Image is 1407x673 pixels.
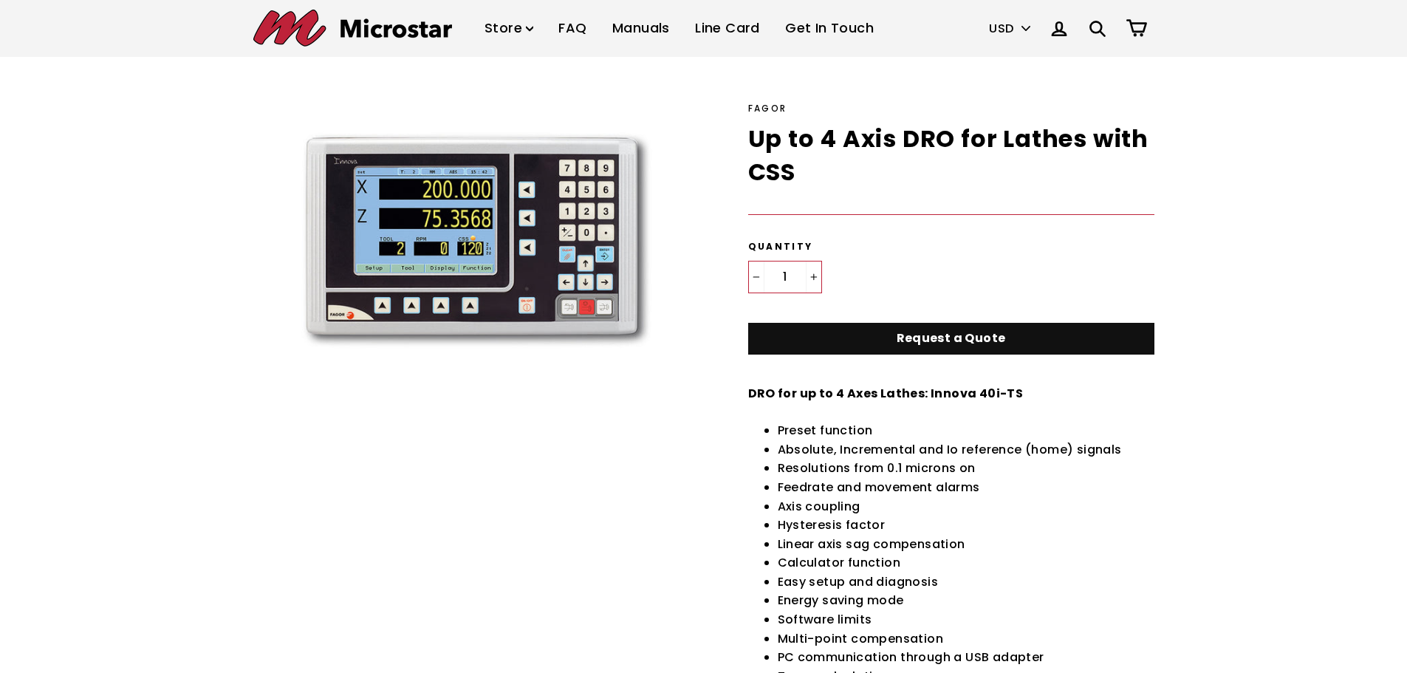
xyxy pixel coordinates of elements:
[778,440,1154,460] li: Absolute, Incremental and Io reference (home) signals
[778,497,1154,516] li: Axis coupling
[684,7,771,50] a: Line Card
[748,385,1024,402] strong: DRO for up to 4 Axes Lathes: Innova 40i-TS
[547,7,598,50] a: FAQ
[253,10,452,47] img: Microstar Electronics
[749,262,764,293] button: Reduce item quantity by one
[748,241,1154,253] label: Quantity
[473,7,544,50] a: Store
[778,610,1154,629] li: Software limits
[778,553,1154,573] li: Calculator function
[774,7,885,50] a: Get In Touch
[778,478,1154,497] li: Feedrate and movement alarms
[806,262,821,293] button: Increase item quantity by one
[778,591,1154,610] li: Energy saving mode
[748,101,1154,115] div: Fagor
[749,262,821,293] input: quantity
[748,123,1154,189] h1: Up to 4 Axis DRO for Lathes with CSS
[778,421,1154,440] li: Preset function
[778,535,1154,554] li: Linear axis sag compensation
[601,7,681,50] a: Manuals
[778,648,1154,667] li: PC communication through a USB adapter
[748,323,1154,355] a: Request a Quote
[778,573,1154,592] li: Easy setup and diagnosis
[778,629,1154,649] li: Multi-point compensation
[778,516,1154,535] li: Hysteresis factor
[778,459,1154,478] li: Resolutions from 0.1 microns on
[473,7,885,50] ul: Primary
